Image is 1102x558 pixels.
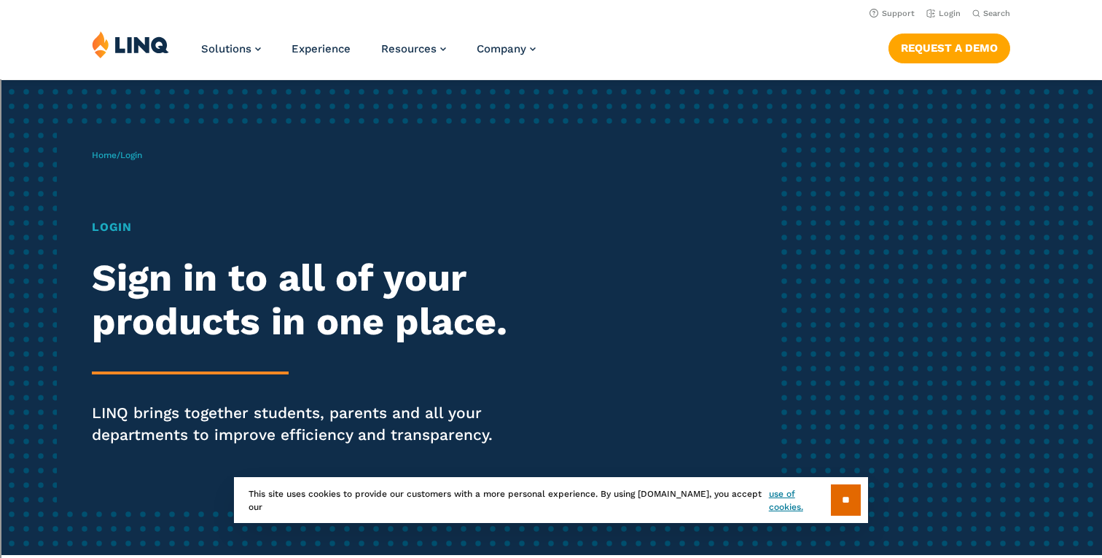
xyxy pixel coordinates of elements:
[381,42,437,55] span: Resources
[769,487,831,514] a: use of cookies.
[926,9,961,18] a: Login
[983,9,1010,18] span: Search
[201,42,251,55] span: Solutions
[92,31,169,58] img: LINQ | K‑12 Software
[972,8,1010,19] button: Open Search Bar
[477,42,526,55] span: Company
[201,31,536,79] nav: Primary Navigation
[201,42,261,55] a: Solutions
[292,42,351,55] a: Experience
[477,42,536,55] a: Company
[234,477,868,523] div: This site uses cookies to provide our customers with a more personal experience. By using [DOMAIN...
[888,31,1010,63] nav: Button Navigation
[870,9,915,18] a: Support
[888,34,1010,63] a: Request a Demo
[381,42,446,55] a: Resources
